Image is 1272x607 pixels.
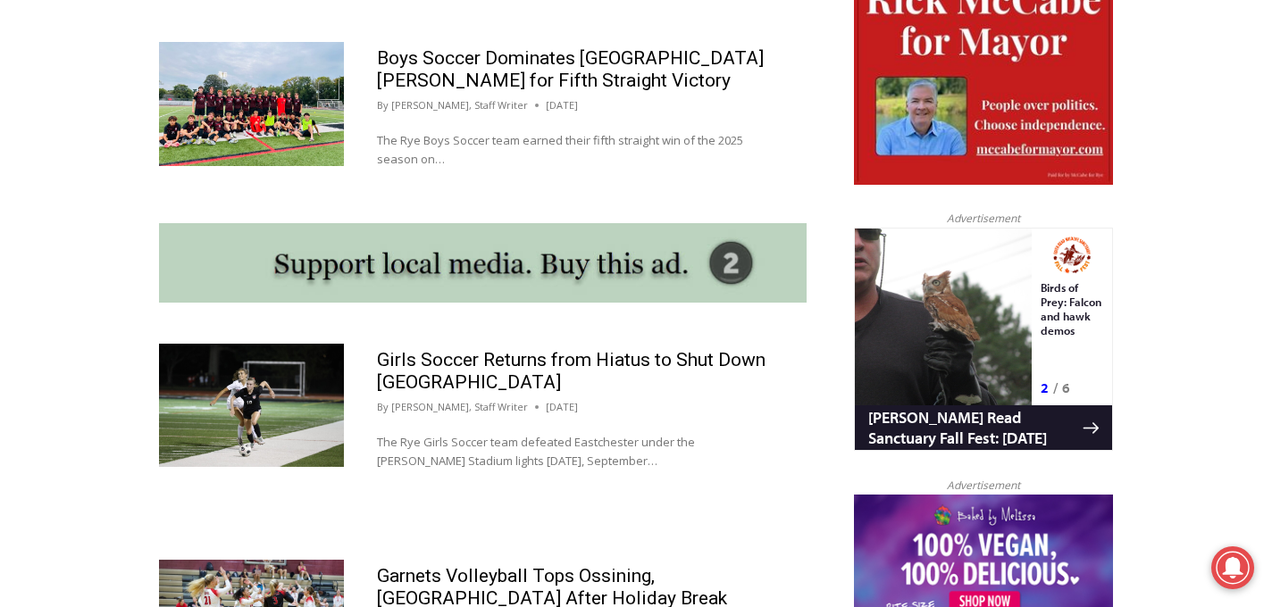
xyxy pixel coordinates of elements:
[159,223,807,303] img: support local media, buy this ad
[208,151,216,169] div: 6
[377,47,764,91] a: Boys Soccer Dominates [GEOGRAPHIC_DATA][PERSON_NAME] for Fifth Straight Victory
[929,210,1038,227] span: Advertisement
[187,53,249,146] div: Birds of Prey: Falcon and hawk demos
[377,349,766,393] a: Girls Soccer Returns from Hiatus to Shut Down [GEOGRAPHIC_DATA]
[199,151,204,169] div: /
[467,178,828,218] span: Intern @ [DOMAIN_NAME]
[377,399,389,415] span: By
[159,42,344,165] img: (PHOTO: The Rye Boys Soccer team from September 27, 2025. Credit: Daniela Arredondo.)
[391,400,528,413] a: [PERSON_NAME], Staff Writer
[1,178,258,222] a: [PERSON_NAME] Read Sanctuary Fall Fest: [DATE]
[159,344,344,467] img: (PHOTO: Rye Girls Soccer's Ryann O'Donnell (#18) from her team's win over Eastchester ib Septembe...
[377,97,389,113] span: By
[377,131,774,169] p: The Rye Boys Soccer team earned their fifth straight win of the 2025 season on…
[929,477,1038,494] span: Advertisement
[451,1,844,173] div: "[PERSON_NAME] and I covered the [DATE] Parade, which was a really eye opening experience as I ha...
[430,173,866,222] a: Intern @ [DOMAIN_NAME]
[546,97,578,113] time: [DATE]
[377,433,774,470] p: The Rye Girls Soccer team defeated Eastchester under the [PERSON_NAME] Stadium lights [DATE], Sep...
[391,98,528,112] a: [PERSON_NAME], Staff Writer
[14,179,229,220] h4: [PERSON_NAME] Read Sanctuary Fall Fest: [DATE]
[187,151,195,169] div: 2
[546,399,578,415] time: [DATE]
